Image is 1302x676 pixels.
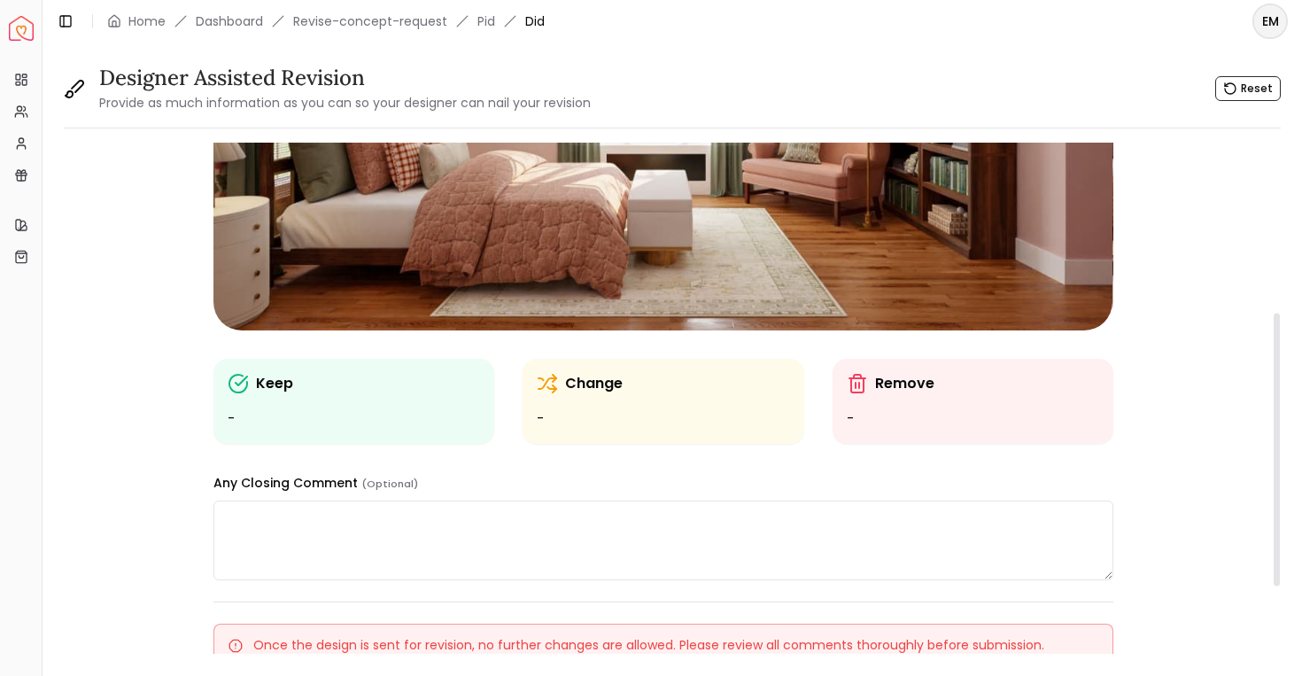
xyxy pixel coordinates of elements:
a: Dashboard [196,12,263,30]
a: Home [128,12,166,30]
a: Pid [477,12,495,30]
a: Revise-concept-request [293,12,447,30]
a: Spacejoy [9,16,34,41]
img: Spacejoy Logo [9,16,34,41]
span: Did [525,12,545,30]
button: EM [1252,4,1288,39]
small: Provide as much information as you can so your designer can nail your revision [99,94,591,112]
span: EM [1254,5,1286,37]
ul: - [228,408,480,430]
ul: - [847,408,1099,430]
label: Any Closing Comment [213,474,418,492]
small: (Optional) [361,477,418,491]
button: Reset [1215,76,1281,101]
h3: Designer Assisted Revision [99,64,591,92]
ul: - [537,408,789,430]
p: Change [565,373,623,394]
div: Once the design is sent for revision, no further changes are allowed. Please review all comments ... [229,636,1098,654]
p: Keep [256,373,293,394]
p: Remove [875,373,934,394]
nav: breadcrumb [107,12,545,30]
